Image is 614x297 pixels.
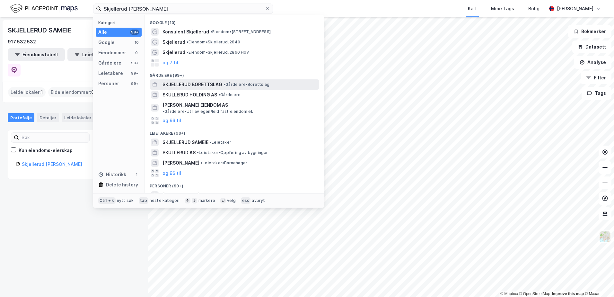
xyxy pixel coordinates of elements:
a: Skjellerud [PERSON_NAME] [22,161,82,167]
div: avbryt [252,198,265,203]
div: Portefølje [8,113,34,122]
iframe: Chat Widget [582,266,614,297]
div: neste kategori [150,198,180,203]
button: og 96 til [162,169,181,177]
div: Eide eiendommer : [48,87,97,97]
span: SKULLERUD AS [162,149,196,157]
div: Google [98,39,115,46]
div: 1 [134,172,139,177]
div: tab [139,197,148,204]
span: • [224,82,225,87]
span: Eiendom • Skjellerud, 2860 Hov [187,50,249,55]
input: Søk [19,133,89,142]
span: Gårdeiere • Utl. av egen/leid fast eiendom el. [162,109,253,114]
div: Leide lokaler : [8,87,46,97]
button: Tags [582,87,611,100]
div: 99+ [130,81,139,86]
div: 1 [93,114,99,121]
div: velg [227,198,236,203]
span: Skjellerud [162,49,185,56]
span: Gårdeiere [218,92,241,97]
div: Ctrl + k [98,197,116,204]
div: Google (10) [145,15,324,27]
span: SKJELLERUD BORETTSLAG [162,81,222,88]
div: 99+ [130,30,139,35]
span: • [187,50,189,55]
div: Mine Tags [491,5,514,13]
button: Bokmerker [568,25,611,38]
span: • [218,92,220,97]
div: Alle [98,28,107,36]
button: Analyse [574,56,611,69]
div: esc [241,197,251,204]
span: • [201,193,203,197]
span: • [187,40,189,44]
span: [PERSON_NAME] EIENDOM AS [162,101,228,109]
div: Delete history [106,181,138,189]
a: Improve this map [552,292,584,296]
div: Leide lokaler [62,113,102,122]
button: og 7 til [162,59,178,67]
span: • [162,109,164,114]
div: Bolig [528,5,539,13]
img: logo.f888ab2527a4732fd821a326f86c7f29.svg [10,3,78,14]
span: SKULLERUD HOLDING AS [162,91,217,99]
span: 1 [41,88,43,96]
button: Datasett [572,40,611,53]
a: OpenStreetMap [519,292,550,296]
span: Leietaker [210,140,231,145]
a: Mapbox [500,292,518,296]
span: Leietaker • Barnehager [201,160,247,166]
img: Z [599,231,611,243]
span: [PERSON_NAME] [162,159,199,167]
div: Kart [468,5,477,13]
span: Eiendom • [STREET_ADDRESS] [210,29,271,34]
div: Kategori [98,20,142,25]
input: Søk på adresse, matrikkel, gårdeiere, leietakere eller personer [101,4,265,14]
div: 10 [134,40,139,45]
div: nytt søk [117,198,134,203]
div: Gårdeiere (99+) [145,68,324,79]
span: Konsulent Skjellerud [162,28,209,36]
span: Eiendom • Skjellerud, 2840 [187,40,240,45]
div: Personer (99+) [145,178,324,190]
div: [PERSON_NAME] [557,5,593,13]
div: Kontrollprogram for chat [582,266,614,297]
div: 99+ [130,60,139,66]
div: Leietakere (99+) [145,126,324,137]
div: Eiendommer [98,49,126,57]
span: • [197,150,199,155]
span: • [210,29,212,34]
span: Skjellerud [162,38,185,46]
div: Gårdeiere [98,59,121,67]
span: Person • [DATE] [201,193,232,198]
div: 99+ [130,71,139,76]
div: 0 [134,50,139,55]
span: [PERSON_NAME] [162,191,199,199]
button: Filter [581,71,611,84]
div: Detaljer [37,113,59,122]
span: Gårdeiere • Borettslag [224,82,269,87]
div: SKJELLERUD SAMEIE [8,25,73,35]
span: Leietaker • Oppføring av bygninger [197,150,268,155]
div: Kun eiendoms-eierskap [19,147,73,154]
div: markere [198,198,215,203]
div: 917 532 532 [8,38,36,46]
button: Eiendomstabell [8,48,65,61]
button: og 96 til [162,117,181,124]
div: Leietakere [98,69,123,77]
span: 0 [91,88,94,96]
span: • [201,160,203,165]
div: Personer [98,80,119,87]
span: • [210,140,212,145]
span: SKJELLERUD SAMEIE [162,139,208,146]
button: Leietakertabell [67,48,125,61]
div: Historikk [98,171,126,178]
